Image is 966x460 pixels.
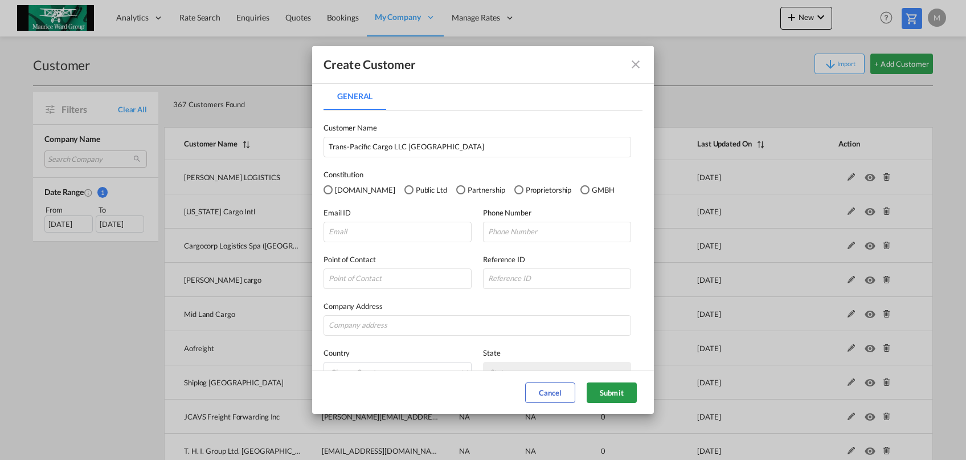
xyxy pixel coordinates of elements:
[404,184,447,196] md-radio-button: Public Ltd
[514,184,572,196] md-radio-button: Proprietorship
[324,83,386,110] md-tab-item: General
[324,122,631,133] label: Customer Name
[483,362,631,382] md-select: {{(ctrl.parent.shipperInfo.viewShipper && !ctrl.parent.shipperInfo.state) ? 'N/A' : 'State' }}
[324,137,631,157] input: Customer name
[324,222,472,242] input: Email
[324,207,472,218] label: Email ID
[324,315,631,336] input: Company address
[324,83,398,110] md-pagination-wrapper: Use the left and right arrow keys to navigate between tabs
[324,57,416,72] div: Create Customer
[324,169,642,180] label: Constitution
[483,268,631,289] input: Reference ID
[624,53,647,76] button: icon-close fg-AAA8AD
[312,46,654,414] md-dialog: General General ...
[483,347,631,359] label: State
[483,207,631,218] label: Phone Number
[483,254,631,265] label: Reference ID
[456,184,505,196] md-radio-button: Partnership
[324,347,472,359] label: Country
[324,184,395,196] md-radio-button: Pvt.Ltd
[324,300,631,312] label: Company Address
[587,382,637,403] button: Submit
[324,268,472,289] input: Point of Contact
[580,184,615,196] md-radio-button: GMBH
[629,58,642,71] md-icon: icon-close fg-AAA8AD
[525,382,575,403] button: Cancel
[324,254,472,265] label: Point of Contact
[483,222,631,242] input: Phone Number
[324,362,472,382] md-select: {{(ctrl.parent.shipperInfo.viewShipper && !ctrl.parent.shipperInfo.country) ? 'N/A' : 'Choose Cou...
